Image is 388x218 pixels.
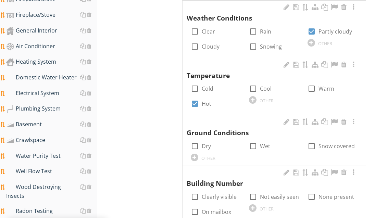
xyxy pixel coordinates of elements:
div: Radon Testing [6,207,97,216]
div: Heating System [6,57,97,66]
div: OTHER [201,155,215,161]
label: Dry [202,143,211,150]
label: Partly cloudy [318,28,352,35]
div: Water Purity Test [6,152,97,161]
label: Cloudy [202,43,220,50]
div: Wood Destroying Insects [6,183,97,200]
div: Weather Conditions [187,3,353,23]
div: Building Number [187,169,353,189]
div: Crawlspace [6,136,97,145]
div: OTHER [260,98,274,103]
div: OTHER [318,41,332,46]
label: Warm [318,85,334,92]
label: Clearly visible [202,193,237,200]
label: None present [318,193,354,200]
label: Rain [260,28,271,35]
label: Wet [260,143,270,150]
label: Snowing [260,43,282,50]
label: Clear [202,28,215,35]
label: On mailbox [202,208,231,215]
div: Basement [6,120,97,129]
div: Temperature [187,61,353,81]
label: Cold [202,85,213,92]
label: Snow covered [318,143,355,150]
div: Air Conditioner [6,42,97,51]
div: Electrical System [6,89,97,98]
div: Fireplace/Stove [6,11,97,20]
div: Plumbing System [6,104,97,113]
label: Hot [202,100,211,107]
label: Not easily seen [260,193,299,200]
div: Well Flow Test [6,167,97,176]
div: Domestic Water Heater [6,73,97,82]
div: Ground Conditions [187,118,353,138]
div: OTHER [260,206,274,211]
label: Cool [260,85,272,92]
div: General Interior [6,26,97,35]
